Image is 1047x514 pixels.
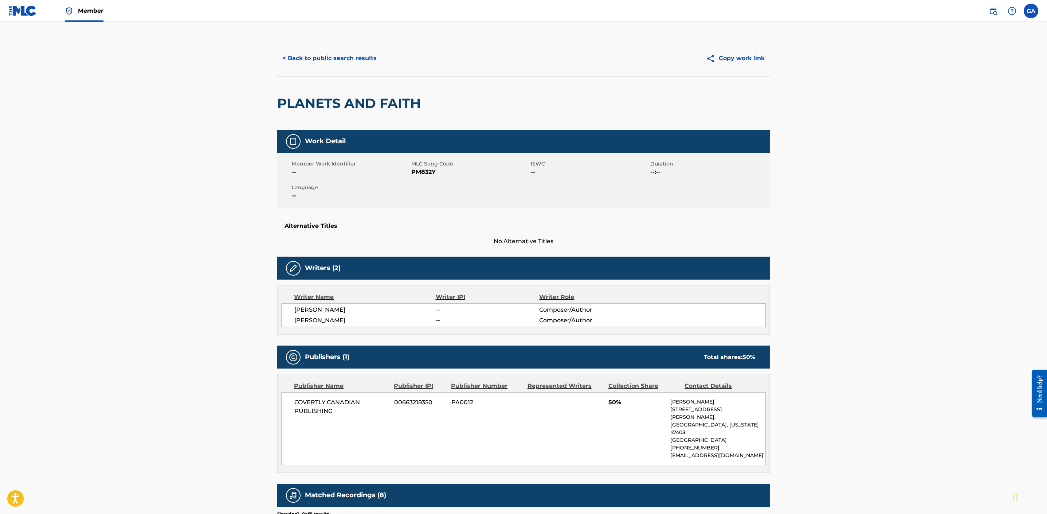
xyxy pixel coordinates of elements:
span: [PERSON_NAME] [294,305,436,314]
img: help [1008,7,1016,15]
a: Public Search [986,4,1000,18]
p: [EMAIL_ADDRESS][DOMAIN_NAME] [670,452,765,459]
span: COVERTLY CANADIAN PUBLISHING [294,398,389,416]
img: MLC Logo [9,5,37,16]
p: [GEOGRAPHIC_DATA], [US_STATE] 47403 [670,421,765,436]
h5: Matched Recordings (8) [305,491,386,499]
span: -- [436,305,539,314]
span: Language [292,184,409,191]
span: Member Work Identifier [292,160,409,168]
p: [STREET_ADDRESS][PERSON_NAME], [670,406,765,421]
h5: Publishers (1) [305,353,349,361]
div: Contact Details [685,382,755,390]
img: Matched Recordings [289,491,298,500]
span: 00663218350 [394,398,446,407]
h5: Alternative Titles [285,222,762,230]
h2: PLANETS AND FAITH [277,95,424,112]
div: Help [1005,4,1019,18]
img: search [989,7,997,15]
span: ISWC [531,160,648,168]
img: Publishers [289,353,298,362]
img: Copy work link [706,54,719,63]
p: [PHONE_NUMBER] [670,444,765,452]
span: No Alternative Titles [277,237,770,246]
span: -- [436,316,539,325]
div: Represented Writers [528,382,603,390]
span: --:-- [650,168,768,176]
h5: Work Detail [305,137,346,145]
div: Drag [1013,486,1017,508]
span: Duration [650,160,768,168]
img: Writers [289,264,298,273]
div: Publisher Name [294,382,388,390]
h5: Writers (2) [305,264,341,272]
span: -- [531,168,648,176]
span: 50% [608,398,665,407]
div: Writer Role [539,293,634,301]
div: Publisher Number [451,382,522,390]
span: Composer/Author [539,305,634,314]
iframe: Resource Center [1027,364,1047,423]
span: -- [292,168,409,176]
button: < Back to public search results [277,49,382,67]
button: Copy work link [701,49,770,67]
div: User Menu [1024,4,1038,18]
span: PM832Y [411,168,529,176]
span: Composer/Author [539,316,634,325]
div: Writer IPI [436,293,540,301]
div: Writer Name [294,293,436,301]
span: PA0012 [451,398,522,407]
iframe: Chat Widget [1011,479,1047,514]
div: Collection Share [608,382,679,390]
span: -- [292,191,409,200]
p: [GEOGRAPHIC_DATA] [670,436,765,444]
span: Member [78,7,103,15]
img: Top Rightsholder [65,7,74,15]
div: Total shares: [704,353,755,362]
span: 50 % [742,354,755,361]
span: MLC Song Code [411,160,529,168]
p: [PERSON_NAME] [670,398,765,406]
span: [PERSON_NAME] [294,316,436,325]
div: Publisher IPI [394,382,446,390]
img: Work Detail [289,137,298,146]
